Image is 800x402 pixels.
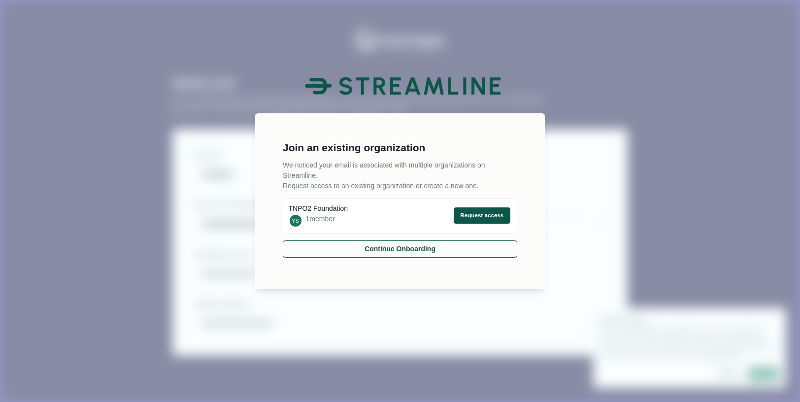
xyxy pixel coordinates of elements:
[454,207,510,224] button: Request access
[306,214,335,228] div: 1 member
[283,240,517,258] button: Continue Onboarding
[289,203,452,214] div: TNPO2 Foundation
[283,160,517,191] div: We noticed your email is associated with multiple organizations on Streamline. Request access to ...
[283,141,517,155] div: Join an existing organization
[292,218,299,224] div: Yiwei She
